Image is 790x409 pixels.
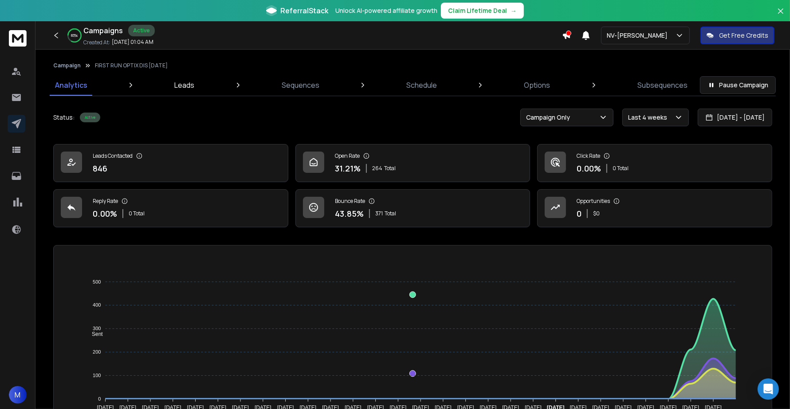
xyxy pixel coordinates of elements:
a: Options [519,74,556,96]
a: Opportunities0$0 [537,189,772,227]
tspan: 500 [93,279,101,284]
a: Leads [169,74,200,96]
p: 0.00 % [577,162,601,175]
p: Opportunities [577,198,610,205]
p: Reply Rate [93,198,118,205]
p: 0 Total [613,165,629,172]
p: NV-[PERSON_NAME] [607,31,671,40]
a: Open Rate31.21%264Total [295,144,531,182]
p: Unlock AI-powered affiliate growth [335,6,437,15]
button: M [9,386,27,404]
tspan: 100 [93,373,101,378]
div: Open Intercom Messenger [758,378,779,400]
span: 264 [372,165,382,172]
p: Schedule [406,80,437,90]
p: Status: [53,113,75,122]
a: Click Rate0.00%0 Total [537,144,772,182]
p: FIRST RUN OPTIX DIS [DATE] [95,62,168,69]
p: Last 4 weeks [628,113,671,122]
p: Campaign Only [526,113,574,122]
p: 43.85 % [335,207,364,220]
span: Sent [85,331,103,337]
p: Options [524,80,550,90]
span: Total [384,165,396,172]
p: Leads Contacted [93,152,133,160]
tspan: 0 [98,396,101,401]
button: Get Free Credits [700,27,774,44]
span: ReferralStack [280,5,328,16]
button: Pause Campaign [700,76,776,94]
p: 0 [577,207,582,220]
span: → [511,6,517,15]
button: Campaign [53,62,81,69]
tspan: 300 [93,326,101,331]
button: [DATE] - [DATE] [698,109,772,126]
p: Created At: [83,39,110,46]
a: Sequences [276,74,325,96]
a: Bounce Rate43.85%371Total [295,189,531,227]
p: Get Free Credits [719,31,768,40]
p: Analytics [55,80,87,90]
p: Sequences [282,80,319,90]
h1: Campaigns [83,25,123,36]
button: Claim Lifetime Deal→ [441,3,524,19]
button: Close banner [775,5,786,27]
div: Active [128,25,155,36]
p: 0.00 % [93,207,117,220]
tspan: 400 [93,303,101,308]
tspan: 200 [93,349,101,354]
div: Active [80,113,100,122]
span: Total [385,210,396,217]
p: Bounce Rate [335,198,365,205]
p: 846 [93,162,107,175]
a: Leads Contacted846 [53,144,288,182]
p: 83 % [71,33,78,38]
span: 371 [375,210,383,217]
a: Reply Rate0.00%0 Total [53,189,288,227]
p: 31.21 % [335,162,361,175]
p: [DATE] 01:04 AM [112,39,153,46]
p: Leads [174,80,194,90]
a: Subsequences [632,74,693,96]
p: $ 0 [593,210,600,217]
p: 0 Total [129,210,145,217]
p: Open Rate [335,152,360,160]
a: Schedule [401,74,442,96]
p: Subsequences [637,80,688,90]
p: Click Rate [577,152,600,160]
a: Analytics [50,74,93,96]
